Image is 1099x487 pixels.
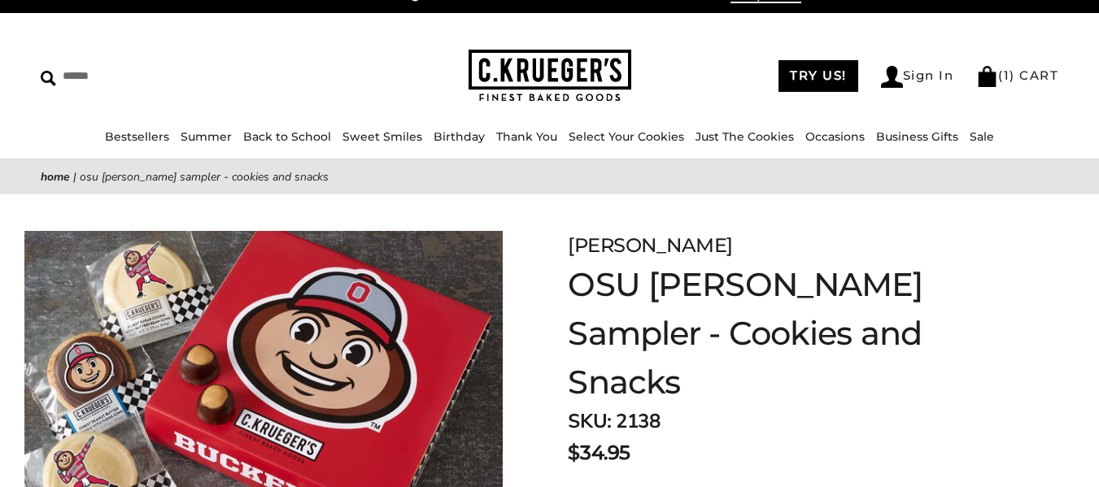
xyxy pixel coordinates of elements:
[976,67,1058,83] a: (1) CART
[696,129,794,144] a: Just The Cookies
[41,63,277,89] input: Search
[434,129,485,144] a: Birthday
[342,129,422,144] a: Sweet Smiles
[41,167,1058,186] nav: breadcrumbs
[881,66,903,88] img: Account
[73,169,76,185] span: |
[976,66,998,87] img: Bag
[805,129,865,144] a: Occasions
[41,71,56,86] img: Search
[616,408,660,434] span: 2138
[568,408,611,434] strong: SKU:
[243,129,331,144] a: Back to School
[568,438,630,467] span: $34.95
[970,129,994,144] a: Sale
[496,129,557,144] a: Thank You
[1004,67,1010,83] span: 1
[778,60,858,92] a: TRY US!
[881,66,954,88] a: Sign In
[80,169,329,185] span: OSU [PERSON_NAME] Sampler - Cookies and Snacks
[569,129,684,144] a: Select Your Cookies
[876,129,958,144] a: Business Gifts
[568,260,1018,407] h1: OSU [PERSON_NAME] Sampler - Cookies and Snacks
[41,169,70,185] a: Home
[105,129,169,144] a: Bestsellers
[181,129,232,144] a: Summer
[469,50,631,102] img: C.KRUEGER'S
[568,231,1018,260] div: [PERSON_NAME]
